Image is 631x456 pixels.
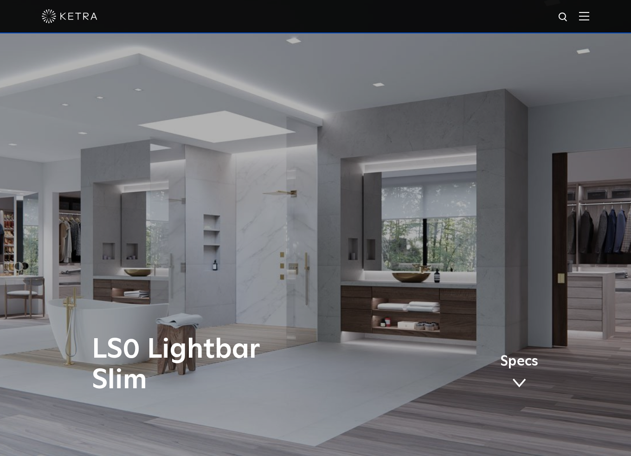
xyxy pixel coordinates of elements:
a: Specs [500,355,538,391]
img: Hamburger%20Nav.svg [579,12,589,20]
img: search icon [558,12,569,23]
img: ketra-logo-2019-white [42,9,97,23]
span: Specs [500,355,538,368]
h1: LS0 Lightbar Slim [92,334,354,396]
